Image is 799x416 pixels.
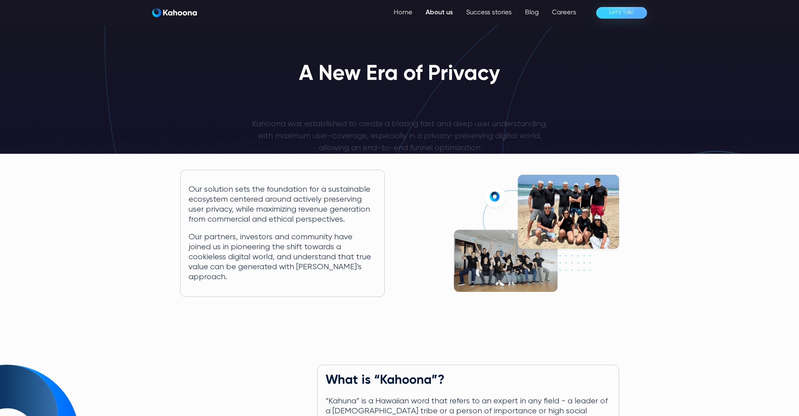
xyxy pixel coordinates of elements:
a: Blog [518,6,545,19]
a: Careers [545,6,583,19]
a: Success stories [460,6,518,19]
h2: What is “Kahoona”? [326,373,611,388]
a: Let’s Talk! [596,7,647,19]
h1: A New Era of Privacy [299,63,500,86]
a: Home [387,6,419,19]
a: home [152,8,197,18]
img: Kahoona logo white [152,8,197,17]
div: Let’s Talk! [609,7,634,18]
p: Kahoona was established to create a blazing fast and deep user understanding, with maximum user-c... [251,118,549,154]
p: Our solution sets the foundation for a sustainable ecosystem centered around actively preserving ... [189,185,376,224]
a: About us [419,6,460,19]
p: Our partners, investors and community have joined us in pioneering the shift towards a cookieless... [189,232,376,282]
